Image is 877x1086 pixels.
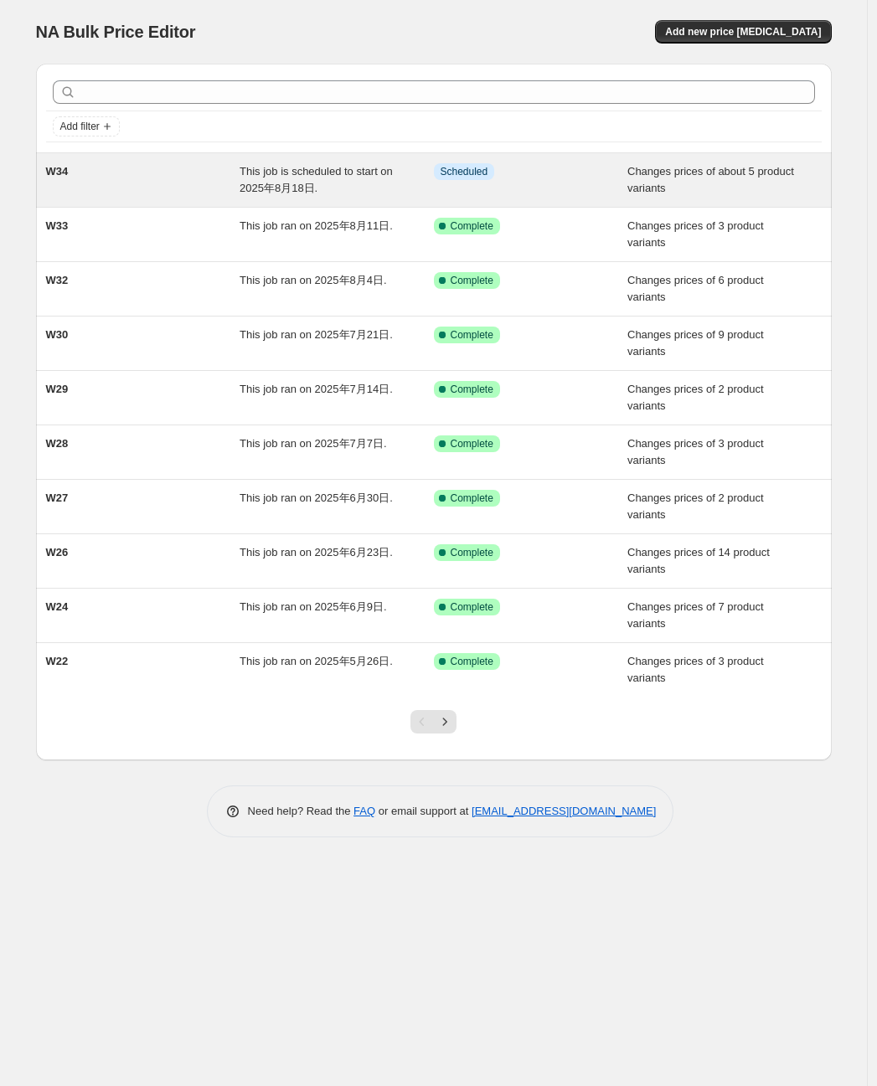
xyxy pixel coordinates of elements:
span: W33 [46,219,69,232]
span: Complete [451,546,493,559]
span: Complete [451,274,493,287]
span: W29 [46,383,69,395]
span: This job is scheduled to start on 2025年8月18日. [240,165,393,194]
span: W27 [46,492,69,504]
span: W30 [46,328,69,341]
span: Complete [451,655,493,668]
span: This job ran on 2025年7月14日. [240,383,393,395]
button: Add filter [53,116,120,136]
span: This job ran on 2025年5月26日. [240,655,393,667]
span: Changes prices of 3 product variants [627,437,764,466]
button: Next [433,710,457,733]
span: This job ran on 2025年7月7日. [240,437,387,450]
span: Complete [451,600,493,614]
span: Changes prices of 6 product variants [627,274,764,303]
span: Changes prices of 2 product variants [627,383,764,412]
span: Complete [451,437,493,450]
span: Complete [451,492,493,505]
span: or email support at [375,805,472,817]
a: FAQ [353,805,375,817]
span: Changes prices of 9 product variants [627,328,764,358]
span: This job ran on 2025年8月11日. [240,219,393,232]
span: Need help? Read the [248,805,354,817]
span: NA Bulk Price Editor [36,23,196,41]
span: Changes prices of 3 product variants [627,219,764,249]
span: W24 [46,600,69,613]
a: [EMAIL_ADDRESS][DOMAIN_NAME] [472,805,656,817]
button: Add new price [MEDICAL_DATA] [655,20,831,44]
span: W28 [46,437,69,450]
span: Add filter [60,120,100,133]
span: W26 [46,546,69,558]
span: Add new price [MEDICAL_DATA] [665,25,821,39]
span: Complete [451,219,493,233]
span: Complete [451,328,493,342]
span: This job ran on 2025年6月23日. [240,546,393,558]
span: Changes prices of 2 product variants [627,492,764,521]
span: This job ran on 2025年7月21日. [240,328,393,341]
span: This job ran on 2025年6月9日. [240,600,387,613]
span: Complete [451,383,493,396]
nav: Pagination [410,710,457,733]
span: W34 [46,165,69,178]
span: W32 [46,274,69,286]
span: Changes prices of about 5 product variants [627,165,794,194]
span: Scheduled [441,165,488,178]
span: Changes prices of 14 product variants [627,546,770,575]
span: W22 [46,655,69,667]
span: Changes prices of 7 product variants [627,600,764,630]
span: Changes prices of 3 product variants [627,655,764,684]
span: This job ran on 2025年6月30日. [240,492,393,504]
span: This job ran on 2025年8月4日. [240,274,387,286]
